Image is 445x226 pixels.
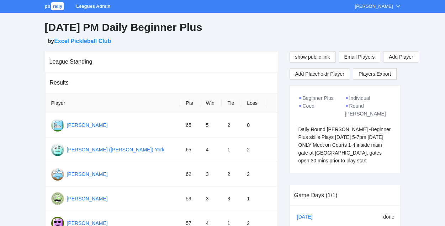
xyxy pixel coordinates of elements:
td: 1 [241,187,265,211]
span: pb [45,4,51,9]
th: Player [46,93,180,113]
td: 5 [200,113,222,138]
button: Email Players [339,51,381,63]
td: 3 [222,187,241,211]
span: Beginner Plus [303,95,334,101]
td: 3 [200,187,222,211]
span: Players Export [359,69,391,79]
span: Add Placeholdr Player [295,70,345,78]
img: Gravatar for jeray goins@gmail.com [51,192,64,205]
td: 3 [200,162,222,187]
th: Pts [180,93,200,113]
td: 59 [180,187,200,211]
td: 2 [241,138,265,162]
td: 65 [180,113,200,138]
th: Tie [222,93,241,113]
td: 2 [222,162,241,187]
a: Leagues Admin [76,4,110,9]
td: 65 [180,138,200,162]
a: [DATE] [296,211,320,222]
td: 4 [200,138,222,162]
div: Game Days (1/1) [294,185,396,205]
span: show public link [295,53,330,61]
td: 1 [222,138,241,162]
button: show public link [290,51,336,63]
th: Loss [241,93,265,113]
a: [PERSON_NAME] [67,122,108,128]
div: League Standing [49,52,274,72]
span: Individual [349,95,370,101]
span: down [396,4,401,9]
a: [PERSON_NAME] [67,196,108,201]
td: 62 [180,162,200,187]
button: Add Player [383,51,419,63]
h5: by [48,37,401,45]
a: [PERSON_NAME] ([PERSON_NAME]) York [67,147,165,152]
div: Daily Round [PERSON_NAME] -Beginner Plus skills Plays [DATE] 5-7pm [DATE] ONLY Meet on Courts 1-4... [298,125,392,165]
span: rally [51,2,64,10]
td: 0 [241,113,265,138]
div: [PERSON_NAME] [355,3,393,10]
a: [PERSON_NAME] [67,220,108,226]
td: 2 [222,113,241,138]
a: Players Export [353,68,397,80]
span: Coed [303,103,314,109]
img: Gravatar for james (jay) york@gmail.com [51,143,64,156]
span: Add Player [389,53,413,61]
span: Email Players [344,53,375,61]
h2: [DATE] PM Daily Beginner Plus [45,20,401,35]
button: Add Placeholdr Player [290,68,350,80]
img: Gravatar for jacki york@gmail.com [51,168,64,181]
a: [PERSON_NAME] [67,171,108,177]
img: Gravatar for mike wetzel@gmail.com [51,119,64,131]
div: Results [50,72,273,93]
a: Excel Pickleball Club [54,38,111,44]
a: pbrally [45,4,65,9]
th: Win [200,93,222,113]
td: 2 [241,162,265,187]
